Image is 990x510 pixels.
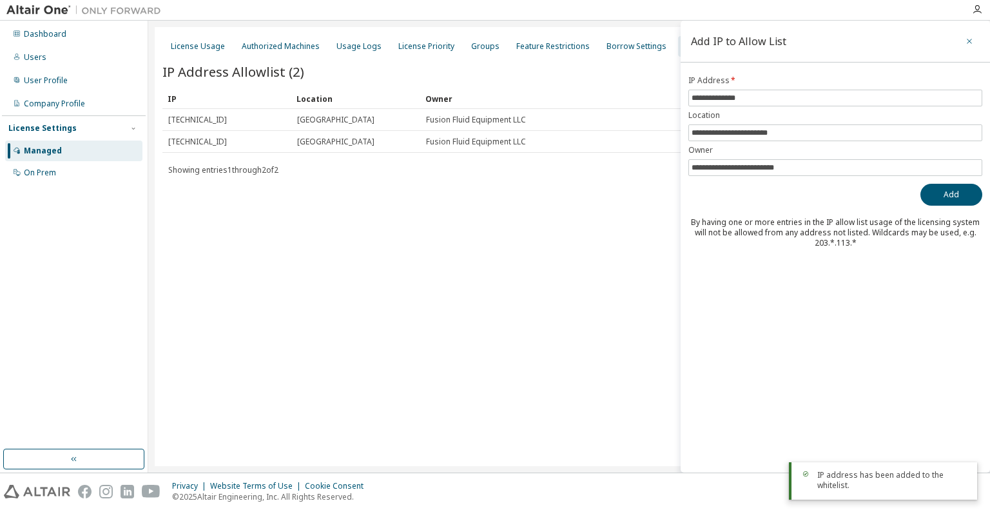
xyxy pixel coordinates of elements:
[99,485,113,498] img: instagram.svg
[398,41,454,52] div: License Priority
[688,217,982,248] div: By having one or more entries in the IP allow list usage of the licensing system will not be allo...
[6,4,168,17] img: Altair One
[688,110,982,121] label: Location
[4,485,70,498] img: altair_logo.svg
[24,99,85,109] div: Company Profile
[8,123,77,133] div: License Settings
[688,75,982,86] label: IP Address
[24,168,56,178] div: On Prem
[336,41,382,52] div: Usage Logs
[24,52,46,63] div: Users
[425,88,940,109] div: Owner
[24,75,68,86] div: User Profile
[920,184,982,206] button: Add
[516,41,590,52] div: Feature Restrictions
[471,41,500,52] div: Groups
[171,41,225,52] div: License Usage
[168,115,227,125] span: [TECHNICAL_ID]
[242,41,320,52] div: Authorized Machines
[297,115,374,125] span: [GEOGRAPHIC_DATA]
[168,164,278,175] span: Showing entries 1 through 2 of 2
[168,88,286,109] div: IP
[817,470,967,491] div: IP address has been added to the whitelist.
[168,137,227,147] span: [TECHNICAL_ID]
[297,137,374,147] span: [GEOGRAPHIC_DATA]
[24,146,62,156] div: Managed
[426,115,526,125] span: Fusion Fluid Equipment LLC
[162,63,304,81] span: IP Address Allowlist (2)
[296,88,415,109] div: Location
[121,485,134,498] img: linkedin.svg
[688,145,982,155] label: Owner
[142,485,160,498] img: youtube.svg
[210,481,305,491] div: Website Terms of Use
[607,41,666,52] div: Borrow Settings
[172,481,210,491] div: Privacy
[78,485,92,498] img: facebook.svg
[426,137,526,147] span: Fusion Fluid Equipment LLC
[172,491,371,502] p: © 2025 Altair Engineering, Inc. All Rights Reserved.
[691,36,786,46] div: Add IP to Allow List
[305,481,371,491] div: Cookie Consent
[24,29,66,39] div: Dashboard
